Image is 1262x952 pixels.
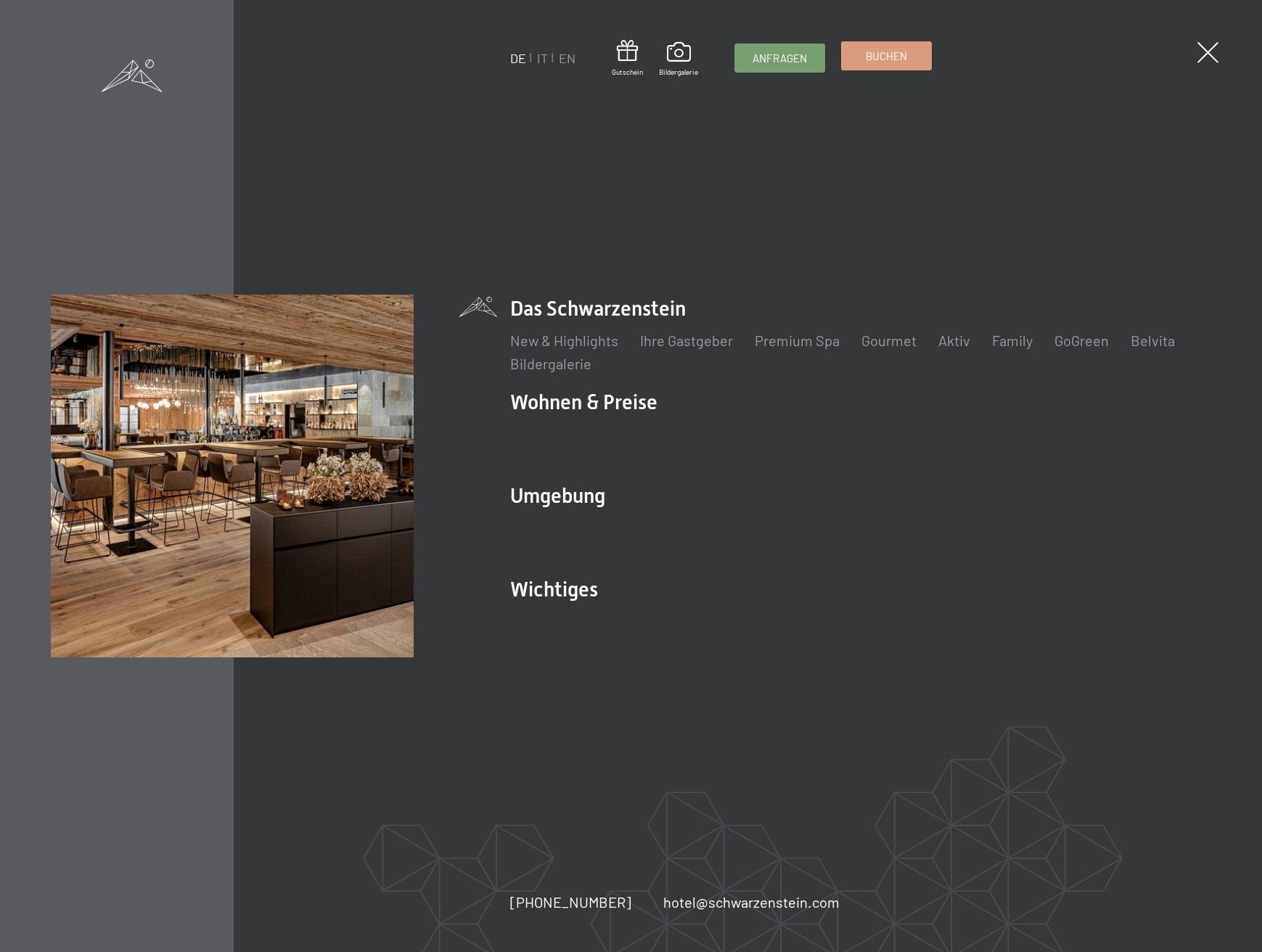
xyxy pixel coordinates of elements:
a: Gourmet [861,332,917,349]
a: Ihre Gastgeber [640,332,733,349]
a: IT [537,50,548,66]
a: EN [559,50,575,66]
a: New & Highlights [510,332,618,349]
a: Bildergalerie [659,42,698,77]
a: DE [510,50,526,66]
a: hotel@schwarzenstein.com [663,892,840,912]
span: [PHONE_NUMBER] [510,893,631,911]
a: Gutschein [612,40,643,77]
a: Family [992,332,1033,349]
span: Buchen [866,49,907,64]
a: Aktiv [938,332,970,349]
a: Anfragen [735,44,824,72]
img: Wellnesshotel Südtirol SCHWARZENSTEIN - Wellnessurlaub in den Alpen [51,295,414,658]
a: Belvita [1131,332,1175,349]
a: [PHONE_NUMBER] [510,892,631,912]
span: Anfragen [753,51,807,66]
a: Buchen [842,42,931,70]
a: Premium Spa [755,332,840,349]
a: Bildergalerie [510,355,591,372]
span: Gutschein [612,67,643,77]
span: Bildergalerie [659,67,698,77]
a: GoGreen [1054,332,1109,349]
